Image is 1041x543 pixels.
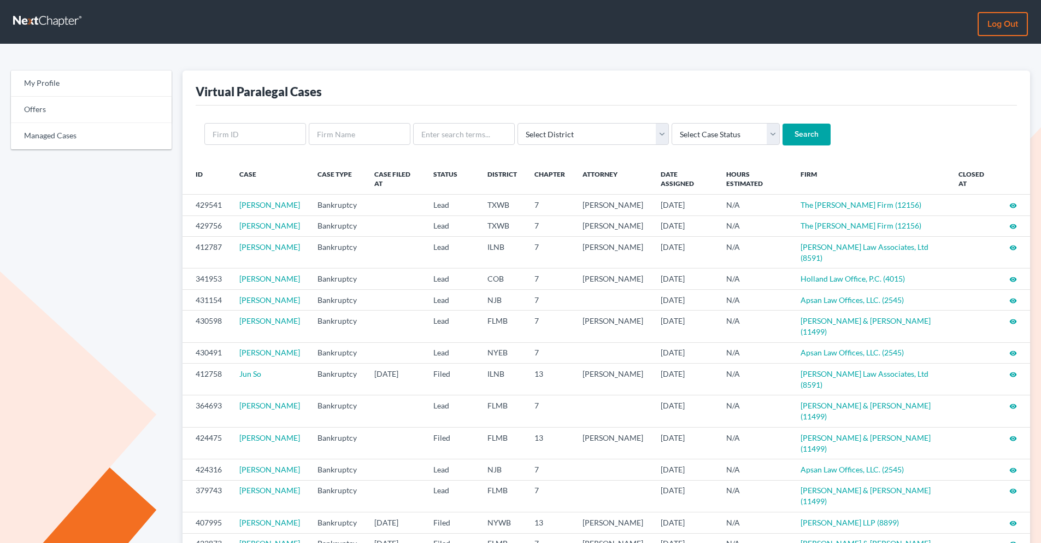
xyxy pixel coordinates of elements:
[1009,316,1017,325] a: visibility
[1009,435,1017,442] i: visibility
[1009,221,1017,230] a: visibility
[1009,348,1017,357] a: visibility
[1009,487,1017,495] i: visibility
[717,364,792,395] td: N/A
[239,200,300,209] a: [PERSON_NAME]
[652,480,717,512] td: [DATE]
[717,512,792,533] td: N/A
[309,395,366,427] td: Bankruptcy
[1009,274,1017,283] a: visibility
[183,268,231,289] td: 341953
[1009,295,1017,305] a: visibility
[425,163,479,195] th: Status
[652,395,717,427] td: [DATE]
[717,427,792,459] td: N/A
[717,289,792,310] td: N/A
[652,364,717,395] td: [DATE]
[183,215,231,236] td: 429756
[526,311,574,342] td: 7
[309,480,366,512] td: Bankruptcy
[183,163,231,195] th: ID
[239,518,300,527] a: [PERSON_NAME]
[526,195,574,215] td: 7
[717,268,792,289] td: N/A
[479,512,526,533] td: NYWB
[309,123,410,145] input: Firm Name
[309,364,366,395] td: Bankruptcy
[652,289,717,310] td: [DATE]
[526,480,574,512] td: 7
[239,316,300,325] a: [PERSON_NAME]
[526,364,574,395] td: 13
[717,459,792,480] td: N/A
[574,364,652,395] td: [PERSON_NAME]
[11,123,172,149] a: Managed Cases
[526,163,574,195] th: Chapter
[717,342,792,363] td: N/A
[1009,371,1017,378] i: visibility
[652,512,717,533] td: [DATE]
[231,163,309,195] th: Case
[425,364,479,395] td: Filed
[425,215,479,236] td: Lead
[11,71,172,97] a: My Profile
[574,268,652,289] td: [PERSON_NAME]
[11,97,172,123] a: Offers
[196,84,322,100] div: Virtual Paralegal Cases
[239,401,300,410] a: [PERSON_NAME]
[309,237,366,268] td: Bankruptcy
[574,311,652,342] td: [PERSON_NAME]
[239,369,261,378] a: Jun So
[526,289,574,310] td: 7
[1009,518,1017,527] a: visibility
[574,512,652,533] td: [PERSON_NAME]
[204,123,306,145] input: Firm ID
[801,348,904,357] a: Apsan Law Offices, LLC. (2545)
[425,427,479,459] td: Filed
[479,459,526,480] td: NJB
[801,295,904,305] a: Apsan Law Offices, LLC. (2545)
[479,289,526,310] td: NJB
[717,480,792,512] td: N/A
[1009,202,1017,209] i: visibility
[801,486,931,506] a: [PERSON_NAME] & [PERSON_NAME] (11499)
[309,459,366,480] td: Bankruptcy
[425,268,479,289] td: Lead
[309,342,366,363] td: Bankruptcy
[526,268,574,289] td: 7
[1009,200,1017,209] a: visibility
[479,427,526,459] td: FLMB
[792,163,950,195] th: Firm
[801,200,921,209] a: The [PERSON_NAME] Firm (12156)
[309,311,366,342] td: Bankruptcy
[652,342,717,363] td: [DATE]
[801,369,928,389] a: [PERSON_NAME] Law Associates, Ltd (8591)
[1009,223,1017,230] i: visibility
[183,512,231,533] td: 407995
[309,268,366,289] td: Bankruptcy
[801,221,921,230] a: The [PERSON_NAME] Firm (12156)
[652,163,717,195] th: Date Assigned
[183,427,231,459] td: 424475
[183,395,231,427] td: 364693
[1009,401,1017,410] a: visibility
[717,215,792,236] td: N/A
[652,427,717,459] td: [DATE]
[526,395,574,427] td: 7
[1009,244,1017,252] i: visibility
[574,427,652,459] td: [PERSON_NAME]
[479,195,526,215] td: TXWB
[652,237,717,268] td: [DATE]
[479,395,526,427] td: FLMB
[479,237,526,268] td: ILNB
[479,163,526,195] th: District
[717,237,792,268] td: N/A
[978,12,1028,36] a: Log out
[652,311,717,342] td: [DATE]
[183,311,231,342] td: 430598
[366,512,425,533] td: [DATE]
[479,215,526,236] td: TXWB
[239,486,300,495] a: [PERSON_NAME]
[801,274,905,283] a: Holland Law Office, P.C. (4015)
[425,311,479,342] td: Lead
